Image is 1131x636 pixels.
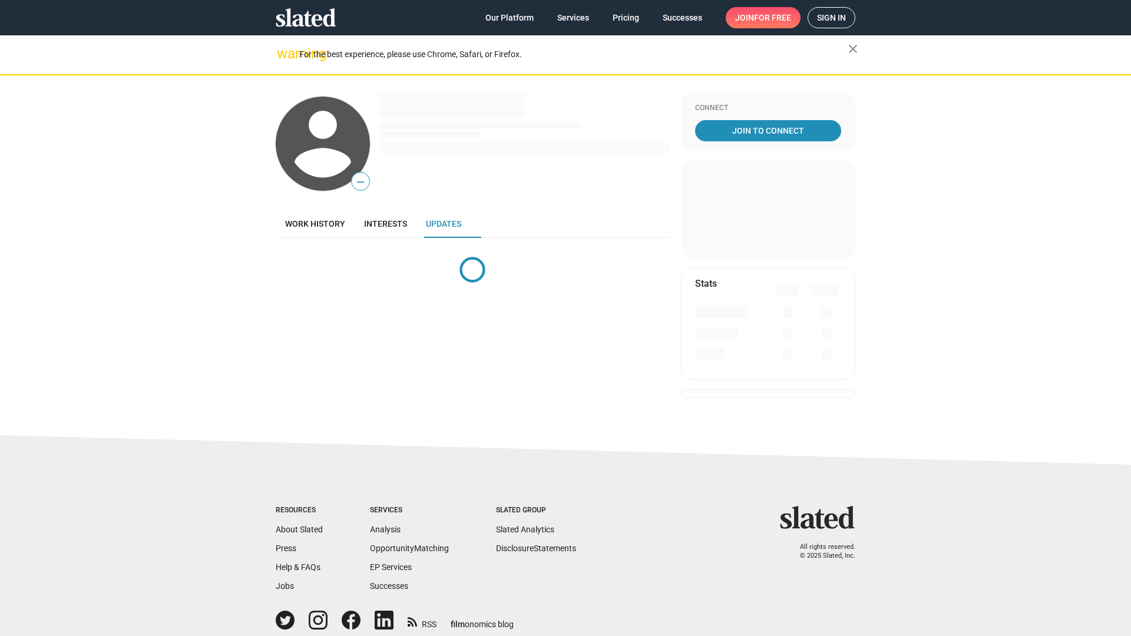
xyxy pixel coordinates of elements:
a: Pricing [603,7,649,28]
a: Our Platform [476,7,543,28]
a: Help & FAQs [276,562,320,572]
span: — [352,174,369,190]
a: Slated Analytics [496,525,554,534]
span: Pricing [613,7,639,28]
span: Successes [663,7,702,28]
a: Press [276,544,296,553]
div: Slated Group [496,506,576,515]
a: Joinfor free [726,7,801,28]
a: OpportunityMatching [370,544,449,553]
div: Connect [695,104,841,113]
a: Analysis [370,525,401,534]
a: filmonomics blog [451,609,514,630]
div: Services [370,506,449,515]
p: All rights reserved. © 2025 Slated, Inc. [788,543,855,560]
span: film [451,620,465,629]
a: Jobs [276,581,294,591]
mat-icon: warning [277,47,291,61]
a: Join To Connect [695,120,841,141]
a: Services [548,7,598,28]
a: Successes [653,7,712,28]
span: Our Platform [485,7,534,28]
span: Services [557,7,589,28]
span: Updates [426,219,461,228]
span: Sign in [817,8,846,28]
a: EP Services [370,562,412,572]
span: for free [754,7,791,28]
span: Interests [364,219,407,228]
a: Successes [370,581,408,591]
mat-icon: close [846,42,860,56]
div: For the best experience, please use Chrome, Safari, or Firefox. [299,47,848,62]
a: DisclosureStatements [496,544,576,553]
a: RSS [408,612,436,630]
span: Join [735,7,791,28]
a: Updates [416,210,471,238]
div: Resources [276,506,323,515]
span: Work history [285,219,345,228]
a: Interests [355,210,416,238]
span: Join To Connect [697,120,839,141]
a: Work history [276,210,355,238]
a: About Slated [276,525,323,534]
a: Sign in [808,7,855,28]
mat-card-title: Stats [695,277,717,290]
